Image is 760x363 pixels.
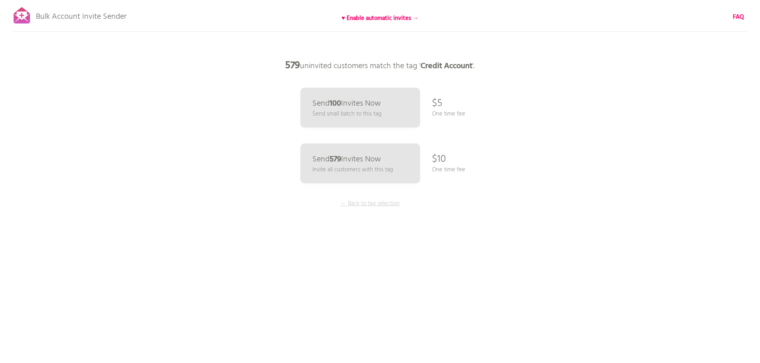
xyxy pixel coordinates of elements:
[312,110,381,118] p: Send small batch to this tag
[330,97,341,110] b: 100
[432,165,465,174] p: One time fee
[330,153,341,166] b: 579
[342,14,418,23] b: ♥ Enable automatic invites →
[733,12,744,22] b: FAQ
[300,88,420,128] a: Send100Invites Now Send small batch to this tag
[312,100,381,108] p: Send Invites Now
[733,13,744,22] a: FAQ
[420,60,472,73] b: Credit Account
[432,92,442,116] p: $5
[432,110,465,118] p: One time fee
[312,165,393,174] p: Invite all customers with this tag
[285,58,300,74] b: 579
[312,155,381,163] p: Send Invites Now
[432,147,446,171] p: $10
[300,143,420,183] a: Send579Invites Now Invite all customers with this tag
[340,199,400,208] p: ← Back to tag selection
[261,54,500,78] p: uninvited customers match the tag ' '.
[36,5,126,25] p: Bulk Account Invite Sender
